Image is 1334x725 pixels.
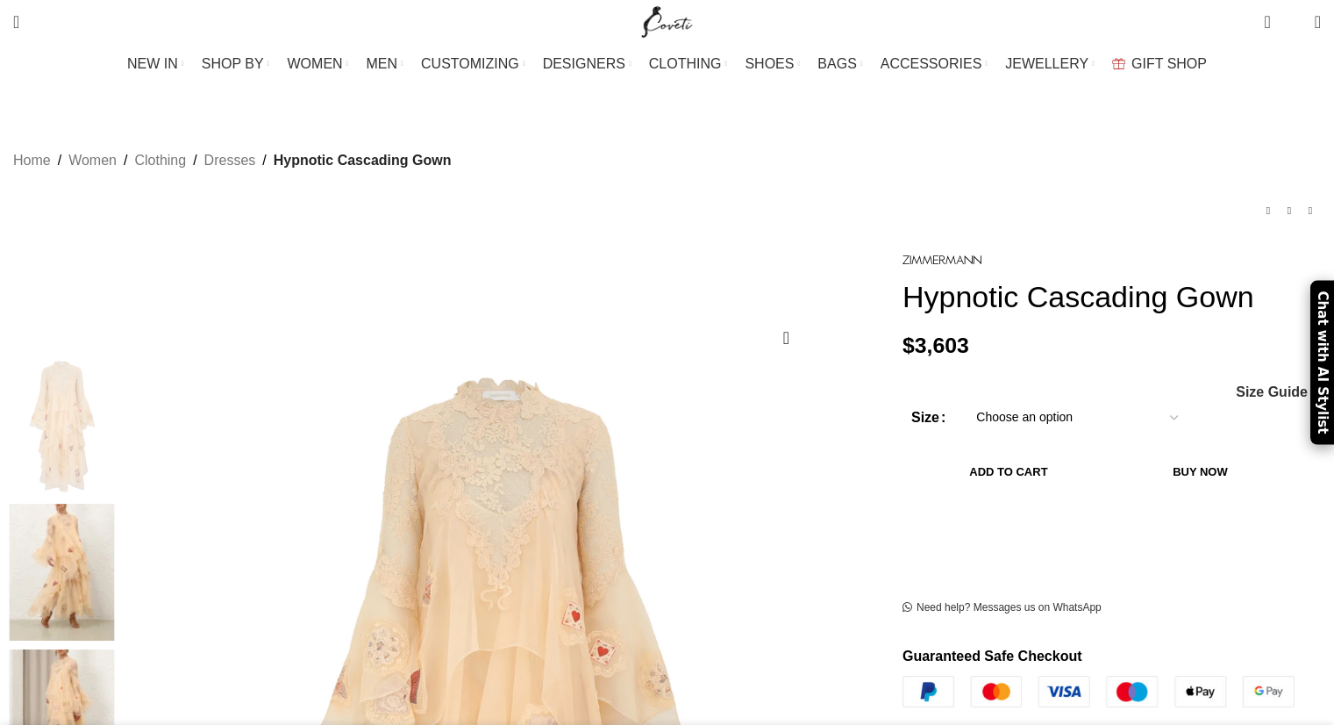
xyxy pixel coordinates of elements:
[902,601,1102,615] a: Need help? Messages us on WhatsApp
[204,149,256,172] a: Dresses
[911,406,945,429] label: Size
[902,649,1082,664] strong: Guaranteed Safe Checkout
[1005,47,1095,82] a: JEWELLERY
[13,149,51,172] a: Home
[881,47,988,82] a: ACCESSORIES
[638,13,696,28] a: Site logo
[134,149,186,172] a: Clothing
[923,505,1238,547] iframe: Secure express checkout frame
[1266,9,1279,22] span: 0
[4,4,28,39] a: Search
[1258,200,1279,221] a: Previous product
[9,357,116,494] img: Elevate your elegance in this Zimmermann Dresses from the 2025 resort wear edit
[274,149,452,172] span: Hypnotic Cascading Gown
[288,55,343,72] span: WOMEN
[745,47,800,82] a: SHOES
[1284,4,1302,39] div: My Wishlist
[543,47,631,82] a: DESIGNERS
[1255,4,1279,39] a: 0
[1300,200,1321,221] a: Next product
[421,47,525,82] a: CUSTOMIZING
[649,55,722,72] span: CLOTHING
[1235,385,1308,399] a: Size Guide
[202,55,264,72] span: SHOP BY
[367,47,403,82] a: MEN
[817,47,862,82] a: BAGS
[1112,58,1125,69] img: GiftBag
[421,55,519,72] span: CUSTOMIZING
[9,504,116,641] img: available now at Coveti.
[1131,55,1207,72] span: GIFT SHOP
[127,55,178,72] span: NEW IN
[745,55,794,72] span: SHOES
[649,47,728,82] a: CLOTHING
[1288,18,1301,31] span: 0
[543,55,625,72] span: DESIGNERS
[902,676,1295,707] img: guaranteed-safe-checkout-bordered.j
[902,279,1321,315] h1: Hypnotic Cascading Gown
[902,334,915,357] span: $
[4,47,1330,82] div: Main navigation
[1112,47,1207,82] a: GIFT SHOP
[881,55,982,72] span: ACCESSORIES
[902,255,981,265] img: Zimmermann
[288,47,349,82] a: WOMEN
[367,55,398,72] span: MEN
[817,55,856,72] span: BAGS
[13,149,451,172] nav: Breadcrumb
[202,47,270,82] a: SHOP BY
[68,149,117,172] a: Women
[902,334,969,357] bdi: 3,603
[127,47,184,82] a: NEW IN
[911,454,1106,491] button: Add to cart
[1005,55,1088,72] span: JEWELLERY
[1115,454,1286,491] button: Buy now
[1236,385,1308,399] span: Size Guide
